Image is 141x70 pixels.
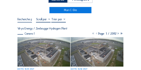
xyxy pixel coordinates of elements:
div: Camera 1 [17,32,35,35]
img: image_53673335 [71,37,123,66]
div: [DATE] 10:45 CEST [17,68,34,70]
a: Mon C-Site [49,7,92,13]
div: [DATE] 10:40 CEST [71,68,87,70]
span: Page 1 / 2592 [99,32,117,35]
input: Recherche par date 󰅀 [17,17,32,21]
div: Virya Energy / Zeebrugge Hydrogen Plant [17,27,67,30]
img: image_53673512 [17,37,70,66]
